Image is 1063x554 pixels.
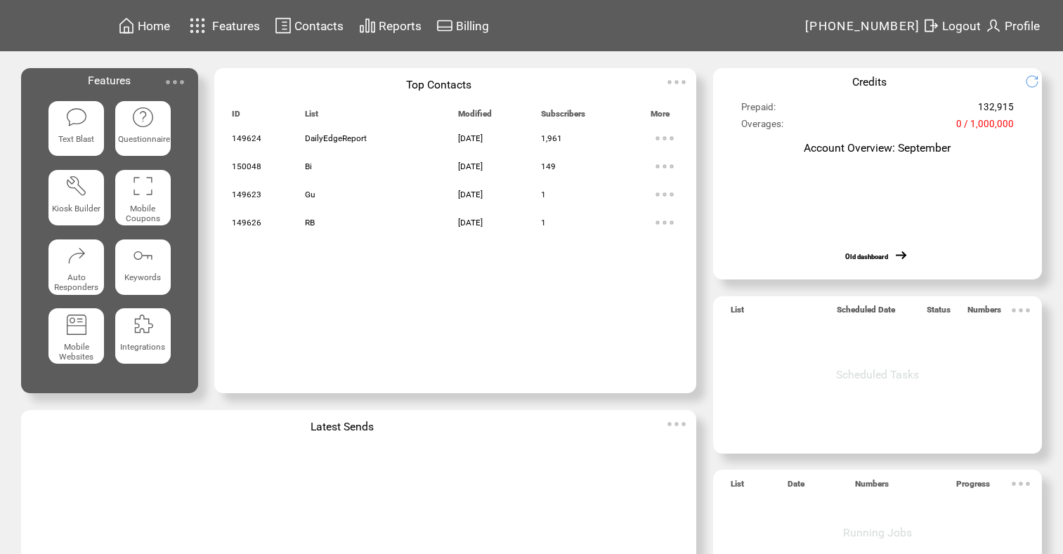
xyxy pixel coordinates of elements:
[48,101,104,159] a: Text Blast
[305,190,315,199] span: Gu
[115,308,171,367] a: Integrations
[458,109,492,125] span: Modified
[294,19,344,33] span: Contacts
[741,102,776,119] span: Prepaid:
[212,19,260,33] span: Features
[65,244,88,267] img: auto-responders.svg
[731,305,744,321] span: List
[456,19,489,33] span: Billing
[305,133,367,143] span: DailyEdgeReport
[1007,296,1035,324] img: ellypsis.svg
[131,175,154,197] img: coupons.svg
[54,272,98,292] span: Auto Responders
[232,109,240,125] span: ID
[852,75,887,88] span: Credits
[956,119,1014,136] span: 0 / 1,000,000
[183,12,263,39] a: Features
[651,152,679,180] img: ellypsis.svg
[1025,74,1050,88] img: refresh.png
[541,133,562,143] span: 1,961
[731,479,744,495] span: List
[458,190,483,199] span: [DATE]
[48,308,104,367] a: Mobile Websites
[118,134,170,144] span: Questionnaire
[804,141,951,154] span: Account Overview: September
[788,479,804,495] span: Date
[273,15,346,37] a: Contacts
[541,109,585,125] span: Subscribers
[305,161,312,171] span: Bi
[458,161,483,171] span: [DATE]
[541,190,546,199] span: 1
[232,190,261,199] span: 149623
[185,14,210,37] img: features.svg
[115,239,171,298] a: Keywords
[232,133,261,143] span: 149624
[651,209,679,237] img: ellypsis.svg
[305,109,318,125] span: List
[65,175,88,197] img: tool%201.svg
[983,15,1042,37] a: Profile
[232,161,261,171] span: 150048
[741,119,783,136] span: Overages:
[138,19,170,33] span: Home
[1007,470,1035,498] img: ellypsis.svg
[58,134,94,144] span: Text Blast
[359,17,376,34] img: chart.svg
[436,17,453,34] img: creidtcard.svg
[379,19,422,33] span: Reports
[956,479,990,495] span: Progress
[305,218,315,227] span: RB
[131,106,154,128] img: questionnaire.svg
[845,253,888,260] a: Old dashboard
[115,101,171,159] a: Questionnaire
[651,180,679,209] img: ellypsis.svg
[967,305,1001,321] span: Numbers
[124,272,161,282] span: Keywords
[663,410,691,438] img: ellypsis.svg
[357,15,424,37] a: Reports
[541,161,556,171] span: 149
[663,68,691,96] img: ellypsis.svg
[927,305,951,321] span: Status
[651,124,679,152] img: ellypsis.svg
[161,68,189,96] img: ellypsis.svg
[978,102,1014,119] span: 132,915
[48,170,104,228] a: Kiosk Builder
[843,526,912,539] span: Running Jobs
[541,218,546,227] span: 1
[985,17,1002,34] img: profile.svg
[59,342,93,362] span: Mobile Websites
[836,368,919,381] span: Scheduled Tasks
[920,15,983,37] a: Logout
[855,479,889,495] span: Numbers
[922,17,939,34] img: exit.svg
[942,19,981,33] span: Logout
[65,106,88,128] img: text-blast.svg
[118,17,135,34] img: home.svg
[232,218,261,227] span: 149626
[126,204,160,223] span: Mobile Coupons
[48,239,104,298] a: Auto Responders
[458,218,483,227] span: [DATE]
[131,313,154,336] img: integrations.svg
[115,170,171,228] a: Mobile Coupons
[837,305,895,321] span: Scheduled Date
[805,19,920,33] span: [PHONE_NUMBER]
[1005,19,1040,33] span: Profile
[434,15,491,37] a: Billing
[406,78,471,91] span: Top Contacts
[65,313,88,336] img: mobile-websites.svg
[651,109,670,125] span: More
[311,420,374,433] span: Latest Sends
[275,17,292,34] img: contacts.svg
[52,204,100,213] span: Kiosk Builder
[458,133,483,143] span: [DATE]
[131,244,154,267] img: keywords.svg
[88,74,131,87] span: Features
[120,342,165,352] span: Integrations
[116,15,172,37] a: Home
